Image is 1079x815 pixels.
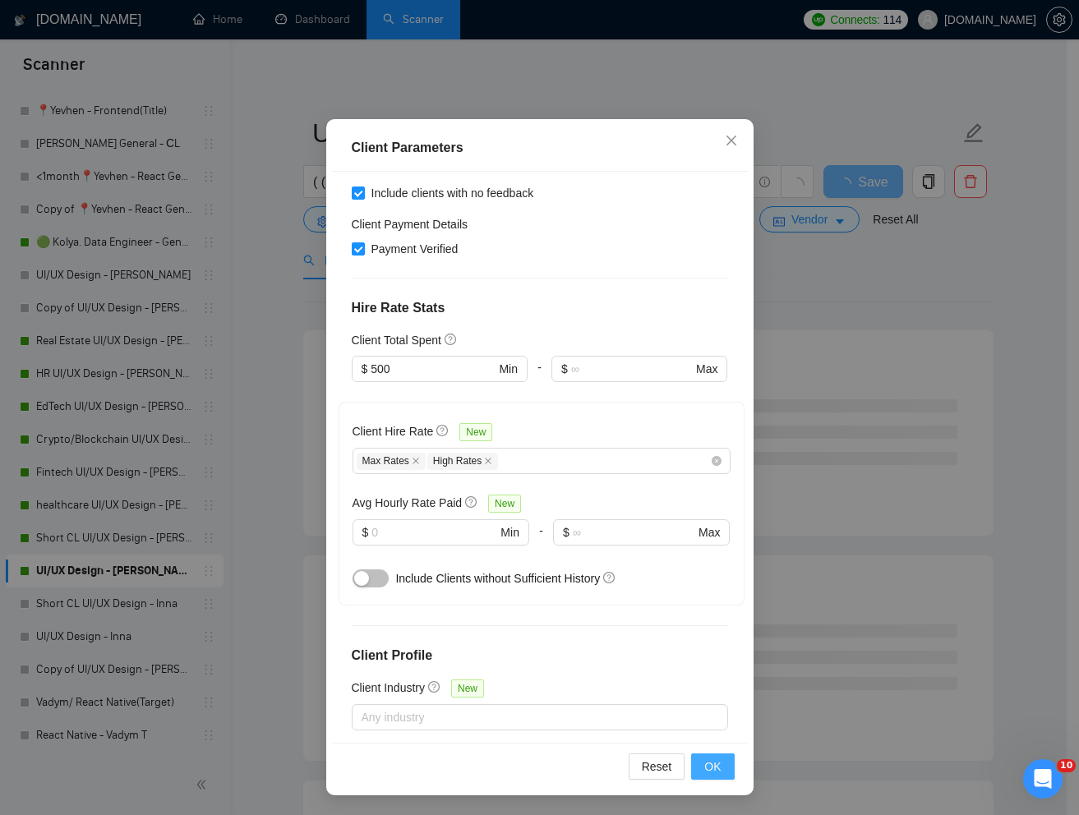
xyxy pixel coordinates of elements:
[465,495,478,509] span: question-circle
[412,457,420,465] span: close
[725,134,738,147] span: close
[603,571,616,584] span: question-circle
[573,523,695,541] input: ∞
[352,646,728,665] h4: Client Profile
[691,753,734,780] button: OK
[352,138,728,158] div: Client Parameters
[365,240,465,258] span: Payment Verified
[499,360,518,378] span: Min
[484,457,492,465] span: close
[451,679,484,698] span: New
[395,572,600,585] span: Include Clients without Sufficient History
[445,333,458,346] span: question-circle
[712,456,722,466] span: close-circle
[371,360,496,378] input: 0
[699,523,720,541] span: Max
[1057,759,1076,772] span: 10
[362,360,368,378] span: $
[365,184,541,202] span: Include clients with no feedback
[353,494,463,512] h5: Avg Hourly Rate Paid
[528,356,551,402] div: -
[642,757,672,776] span: Reset
[427,453,498,470] span: High Rates
[352,215,468,233] h4: Client Payment Details
[571,360,693,378] input: ∞
[696,360,717,378] span: Max
[529,519,553,565] div: -
[1023,759,1063,799] iframe: Intercom live chat
[459,423,492,441] span: New
[352,331,441,349] h5: Client Total Spent
[561,360,568,378] span: $
[352,298,728,318] h4: Hire Rate Stats
[709,119,754,163] button: Close
[436,424,450,437] span: question-circle
[428,680,441,693] span: question-circle
[357,453,426,470] span: Max Rates
[704,757,721,776] span: OK
[352,679,425,697] h5: Client Industry
[500,523,519,541] span: Min
[353,422,434,440] h5: Client Hire Rate
[488,495,521,513] span: New
[362,523,369,541] span: $
[563,523,569,541] span: $
[629,753,685,780] button: Reset
[371,523,497,541] input: 0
